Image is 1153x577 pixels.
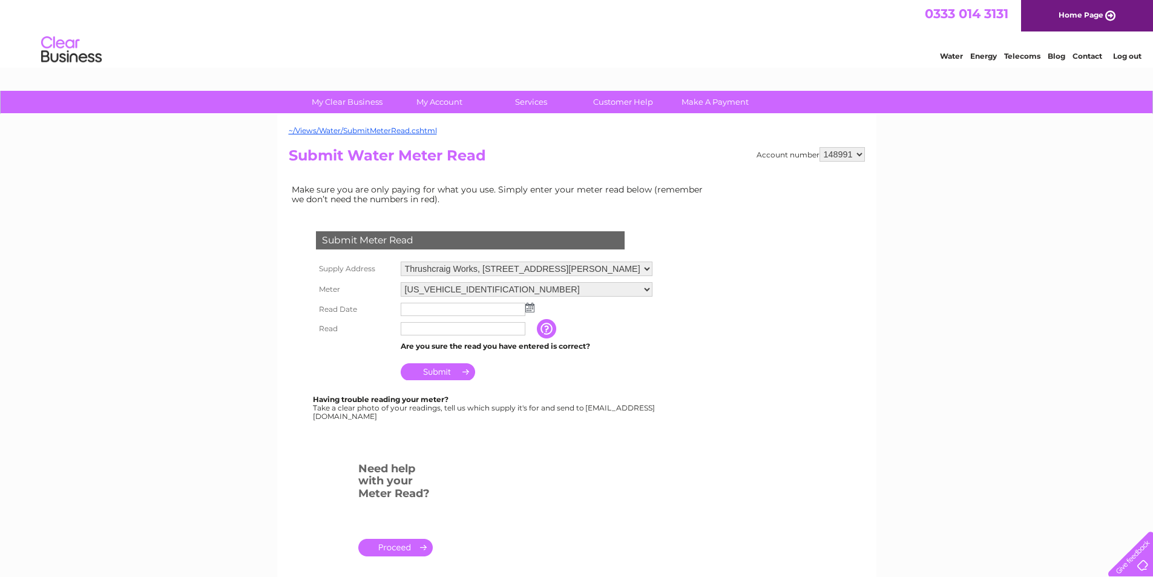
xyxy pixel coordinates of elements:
[398,338,655,354] td: Are you sure the read you have entered is correct?
[316,231,625,249] div: Submit Meter Read
[389,91,489,113] a: My Account
[573,91,673,113] a: Customer Help
[537,319,559,338] input: Information
[401,363,475,380] input: Submit
[358,460,433,506] h3: Need help with your Meter Read?
[41,31,102,68] img: logo.png
[757,147,865,162] div: Account number
[291,7,863,59] div: Clear Business is a trading name of Verastar Limited (registered in [GEOGRAPHIC_DATA] No. 3667643...
[313,300,398,319] th: Read Date
[289,147,865,170] h2: Submit Water Meter Read
[925,6,1008,21] a: 0333 014 3131
[1073,51,1102,61] a: Contact
[313,395,657,420] div: Take a clear photo of your readings, tell us which supply it's for and send to [EMAIL_ADDRESS][DO...
[481,91,581,113] a: Services
[358,539,433,556] a: .
[313,259,398,279] th: Supply Address
[1113,51,1142,61] a: Log out
[1048,51,1065,61] a: Blog
[313,395,448,404] b: Having trouble reading your meter?
[289,126,437,135] a: ~/Views/Water/SubmitMeterRead.cshtml
[1004,51,1040,61] a: Telecoms
[970,51,997,61] a: Energy
[289,182,712,207] td: Make sure you are only paying for what you use. Simply enter your meter read below (remember we d...
[313,279,398,300] th: Meter
[525,303,534,312] img: ...
[297,91,397,113] a: My Clear Business
[940,51,963,61] a: Water
[313,319,398,338] th: Read
[665,91,765,113] a: Make A Payment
